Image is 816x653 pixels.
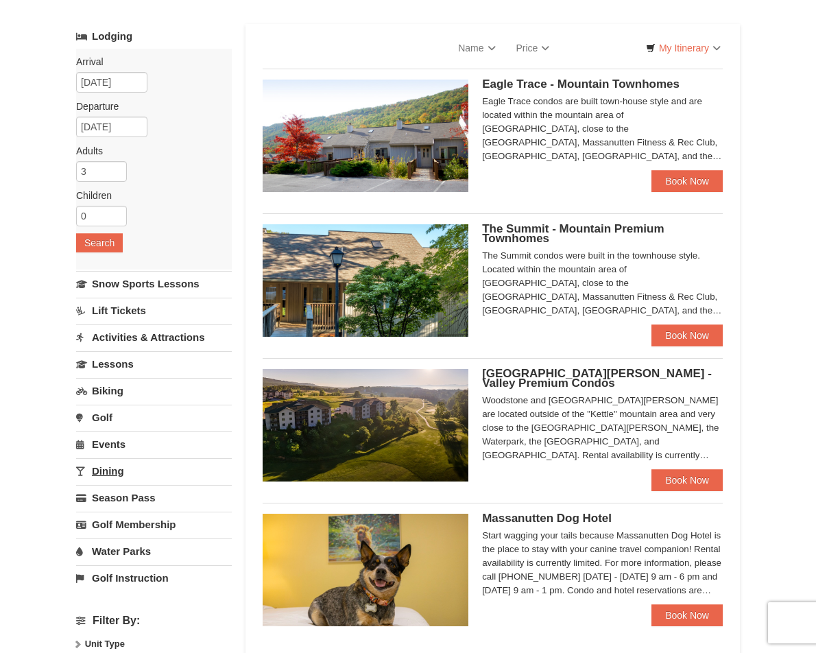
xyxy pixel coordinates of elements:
[263,224,468,337] img: 19219034-1-0eee7e00.jpg
[651,170,723,192] a: Book Now
[482,529,723,597] div: Start wagging your tails because Massanutten Dog Hotel is the place to stay with your canine trav...
[76,512,232,537] a: Golf Membership
[482,367,712,390] span: [GEOGRAPHIC_DATA][PERSON_NAME] - Valley Premium Condos
[482,222,664,245] span: The Summit - Mountain Premium Townhomes
[76,99,221,113] label: Departure
[76,271,232,296] a: Snow Sports Lessons
[506,34,560,62] a: Price
[76,324,232,350] a: Activities & Attractions
[263,514,468,626] img: 27428181-5-81c892a3.jpg
[76,485,232,510] a: Season Pass
[76,615,232,627] h4: Filter By:
[76,189,221,202] label: Children
[76,24,232,49] a: Lodging
[651,604,723,626] a: Book Now
[76,565,232,591] a: Golf Instruction
[76,55,221,69] label: Arrival
[76,538,232,564] a: Water Parks
[651,469,723,491] a: Book Now
[482,78,680,91] span: Eagle Trace - Mountain Townhomes
[76,405,232,430] a: Golf
[482,249,723,318] div: The Summit condos were built in the townhouse style. Located within the mountain area of [GEOGRAP...
[263,369,468,482] img: 19219041-4-ec11c166.jpg
[76,144,221,158] label: Adults
[76,298,232,323] a: Lift Tickets
[637,38,730,58] a: My Itinerary
[482,95,723,163] div: Eagle Trace condos are built town-house style and are located within the mountain area of [GEOGRA...
[76,378,232,403] a: Biking
[651,324,723,346] a: Book Now
[76,233,123,252] button: Search
[85,639,125,649] strong: Unit Type
[76,351,232,377] a: Lessons
[482,512,612,525] span: Massanutten Dog Hotel
[482,394,723,462] div: Woodstone and [GEOGRAPHIC_DATA][PERSON_NAME] are located outside of the "Kettle" mountain area an...
[263,80,468,192] img: 19218983-1-9b289e55.jpg
[76,431,232,457] a: Events
[448,34,505,62] a: Name
[76,458,232,484] a: Dining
